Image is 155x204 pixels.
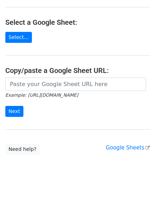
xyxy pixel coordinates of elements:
a: Google Sheets [106,144,150,151]
iframe: Chat Widget [120,170,155,204]
h4: Select a Google Sheet: [5,18,150,27]
h4: Copy/paste a Google Sheet URL: [5,66,150,75]
a: Need help? [5,144,40,155]
a: Select... [5,32,32,43]
input: Paste your Google Sheet URL here [5,78,146,91]
input: Next [5,106,23,117]
small: Example: [URL][DOMAIN_NAME] [5,92,78,98]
